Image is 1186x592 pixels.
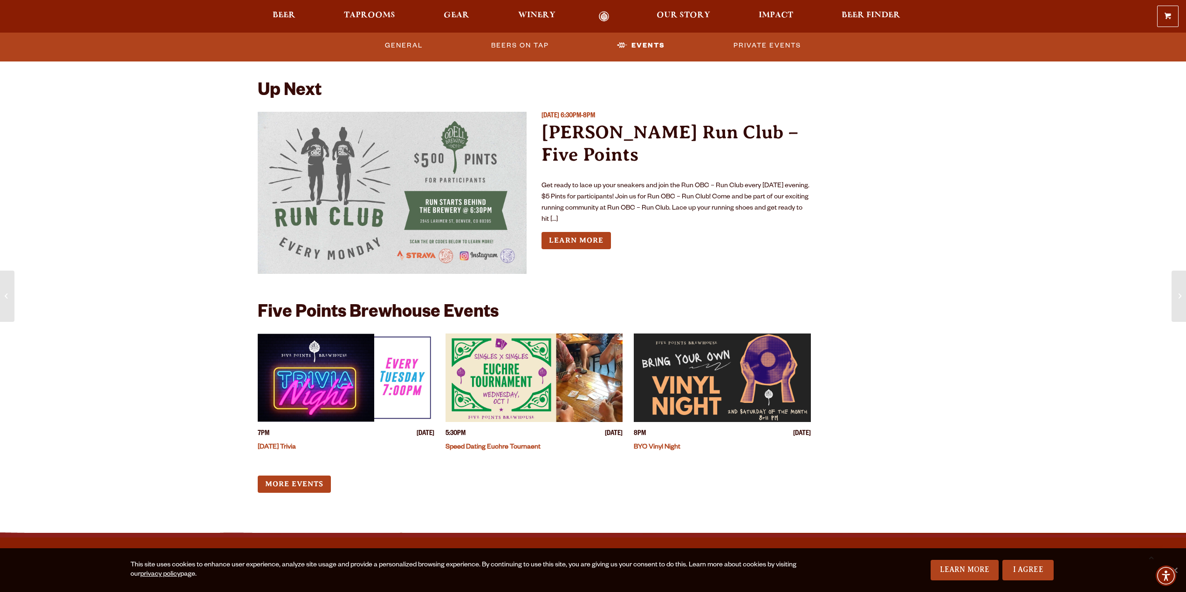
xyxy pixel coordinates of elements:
a: View event details [634,333,811,422]
a: Scroll to top [1139,545,1163,569]
a: Beer [267,11,302,22]
a: Our Story [651,11,716,22]
a: [DATE] Trivia [258,444,296,451]
a: Learn More [931,560,999,580]
span: Our Story [657,12,710,19]
span: Winery [518,12,555,19]
a: I Agree [1002,560,1054,580]
a: View event details [446,333,623,422]
span: [DATE] [542,113,559,120]
h2: Five Points Brewhouse Events [258,304,499,324]
a: Learn more about Odell Run Club – Five Points [542,232,611,249]
h2: Up Next [258,82,322,102]
a: Speed Dating Euchre Tournaent [446,444,541,451]
a: More Events (opens in a new window) [258,476,331,493]
a: Gear [438,11,475,22]
span: 7PM [258,429,269,439]
span: [DATE] [605,429,623,439]
span: Taprooms [344,12,395,19]
span: Impact [759,12,793,19]
div: Accessibility Menu [1156,565,1176,586]
span: 5:30PM [446,429,466,439]
span: [DATE] [793,429,811,439]
span: Beer [273,12,295,19]
span: [DATE] [417,429,434,439]
a: General [381,35,426,56]
a: BYO Vinyl Night [634,444,680,451]
a: Impact [753,11,799,22]
span: 8PM [634,429,646,439]
a: Beers on Tap [487,35,553,56]
a: View event details [258,112,527,274]
div: This site uses cookies to enhance user experience, analyze site usage and provide a personalized ... [130,561,814,579]
span: Beer Finder [842,12,900,19]
a: Beer Finder [836,11,906,22]
span: 6:30PM-8PM [561,113,595,120]
a: Private Events [730,35,805,56]
a: Taprooms [338,11,401,22]
span: Gear [444,12,469,19]
a: Winery [512,11,562,22]
a: View event details [258,333,435,422]
a: Events [613,35,669,56]
a: privacy policy [140,571,180,578]
a: [PERSON_NAME] Run Club – Five Points [542,122,798,165]
p: Get ready to lace up your sneakers and join the Run OBC – Run Club every [DATE] evening. $5 Pints... [542,181,811,225]
a: Odell Home [587,11,622,22]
